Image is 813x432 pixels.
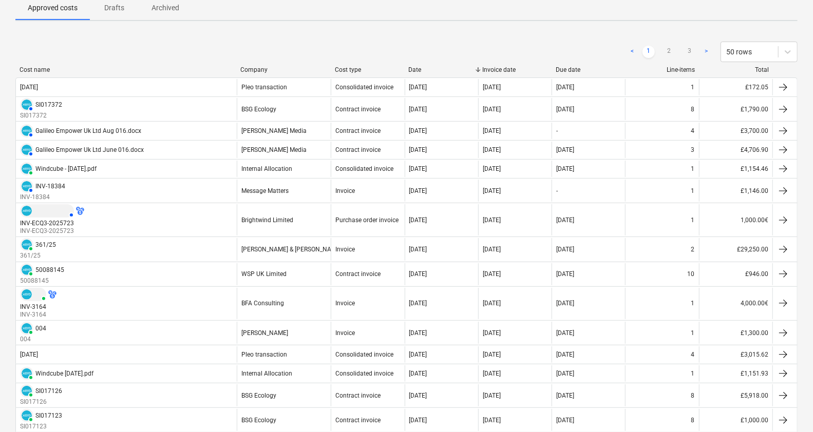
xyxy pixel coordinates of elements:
a: Page 3 [684,46,696,58]
div: Invoice has been synced with Xero and its status is currently AUTHORISED [20,204,74,218]
div: [DATE] [409,270,427,278]
div: [DATE] [20,351,38,358]
div: Windcube - [DATE].pdf [35,165,97,172]
div: Total [704,66,769,73]
div: [DATE] [483,106,501,113]
div: 10 [688,270,695,278]
div: 1 [691,217,695,224]
div: Invoice [335,300,355,307]
div: £3,700.00 [699,123,772,139]
div: Purchase order invoice [335,217,399,224]
div: Invoice has a different currency from the budget [48,290,56,299]
div: [DATE] [483,165,501,172]
div: 1 [691,84,695,91]
img: xero.svg [22,240,32,250]
div: [DATE] [556,84,574,91]
p: INV-18384 [20,193,65,202]
img: xero.svg [22,145,32,155]
div: [DATE] [409,84,427,91]
div: 4 [691,127,695,134]
div: [PERSON_NAME] Media [241,127,307,134]
p: 50088145 [20,277,64,285]
div: Pleo transaction [241,351,287,358]
div: Consolidated invoice [335,351,393,358]
div: [DATE] [409,187,427,194]
div: Invoice has been synced with Xero and its status is currently PAID [20,162,33,175]
div: [DATE] [409,329,427,337]
div: £1,000.00 [699,409,772,431]
div: 1 [691,187,695,194]
div: £4,706.90 [699,142,772,158]
div: [DATE] [556,417,574,424]
div: £172.05 [699,79,772,95]
div: Message Matters [241,187,289,194]
div: Chat Widget [762,383,813,432]
div: Invoice has a different currency from the budget [76,207,84,215]
div: Date [409,66,474,73]
p: Drafts [102,3,127,13]
div: BSG Ecology [241,417,276,424]
div: [DATE] [409,217,427,224]
div: Invoice has been synced with Xero and its status is currently PAID [20,409,33,422]
div: [DATE] [409,165,427,172]
div: - [556,187,558,194]
div: [DATE] [483,351,501,358]
div: Contract invoice [335,270,381,278]
img: xero.svg [22,100,32,110]
div: [DATE] [556,329,574,337]
div: 1 [691,165,695,172]
p: SI017123 [20,422,62,431]
div: [DATE] [483,300,501,307]
div: SI017126 [35,387,62,395]
div: [DATE] [483,417,501,424]
div: 361/25 [35,241,56,248]
div: [DATE] [483,392,501,399]
div: Internal Allocation [241,165,292,172]
div: £3,015.62 [699,346,772,363]
img: xero.svg [22,410,32,421]
div: £1,790.00 [699,98,772,120]
div: [DATE] [483,246,501,253]
div: 2 [691,246,695,253]
div: Brightwind Limited [241,217,293,224]
div: £1,151.93 [699,365,772,382]
div: Contract invoice [335,146,381,153]
div: 8 [691,417,695,424]
div: Invoice has been synced with Xero and its status is currently AUTHORISED [20,124,33,138]
div: Invoice has been synced with Xero and its status is currently PAID [20,288,46,301]
div: Cost type [335,66,400,73]
div: Internal Allocation [241,370,292,377]
a: Page 2 [663,46,675,58]
p: INV-3164 [20,310,56,319]
div: £29,250.00 [699,238,772,260]
div: Invoice has been synced with Xero and its status is currently PAID [20,263,33,277]
div: Invoice has been synced with Xero and its status is currently AUTHORISED [20,98,33,111]
p: SI017126 [20,398,62,406]
div: 004 [35,325,46,332]
div: Invoice has been synced with Xero and its status is currently AUTHORISED [20,180,33,193]
div: Pleo transaction [241,84,287,91]
div: [DATE] [483,146,501,153]
div: [DATE] [556,246,574,253]
a: Previous page [626,46,638,58]
p: 361/25 [20,251,56,260]
p: Approved costs [28,3,78,13]
div: Consolidated invoice [335,84,393,91]
div: Due date [556,66,621,73]
div: SI017372 [35,101,62,108]
div: [DATE] [483,127,501,134]
div: BFA Consulting [241,300,284,307]
div: [DATE] [409,246,427,253]
div: Invoice has been synced with Xero and its status is currently PAID [20,384,33,398]
div: [DATE] [409,370,427,377]
div: 8 [691,392,695,399]
div: Contract invoice [335,106,381,113]
img: xero.svg [22,181,32,191]
div: 3 [691,146,695,153]
div: [DATE] [483,329,501,337]
p: 004 [20,335,46,344]
img: xero.svg [22,386,32,396]
div: 1 [691,329,695,337]
div: [PERSON_NAME] Media [241,146,307,153]
img: xero.svg [22,164,32,174]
